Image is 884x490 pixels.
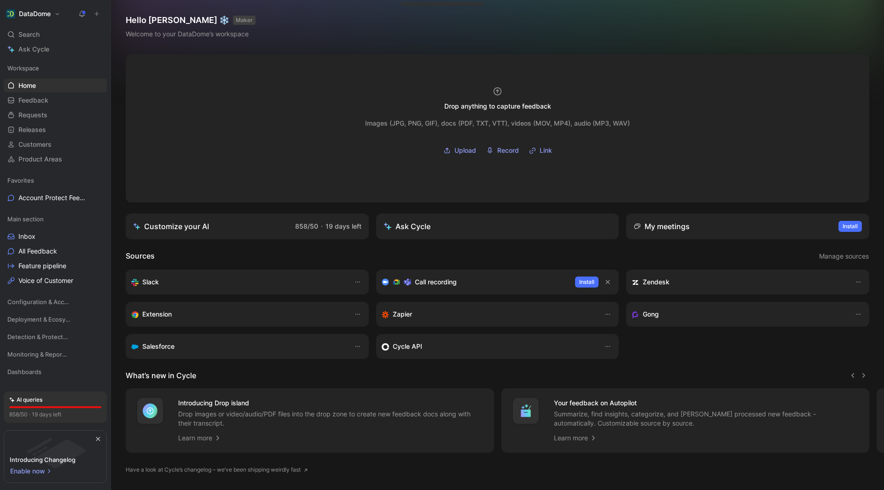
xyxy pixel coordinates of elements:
div: Monitoring & Reporting [4,347,107,361]
h1: DataDome [19,10,51,18]
span: Detection & Protection [7,332,69,341]
span: Install [579,277,594,287]
div: Dashboards [4,365,107,379]
span: Voice of Customer [18,276,73,285]
button: DataDomeDataDome [4,7,63,20]
p: Drop images or video/audio/PDF files into the drop zone to create new feedback docs along with th... [178,409,483,428]
div: Detection & Protection [4,330,107,346]
a: Ask Cycle [4,42,107,56]
div: Favorites [4,173,107,187]
img: bg-BLZuj68n.svg [12,431,99,478]
h3: Gong [643,309,659,320]
span: Inbox [18,232,35,241]
div: Sync customers and create docs [632,277,845,288]
span: Upload [454,145,476,156]
a: Learn more [178,432,221,444]
div: Capture feedback from thousands of sources with Zapier (survey results, recordings, sheets, etc). [382,309,595,320]
div: Sync customers & send feedback from custom sources. Get inspired by our favorite use case [382,341,595,352]
button: Link [526,144,555,157]
span: Main section [7,214,44,224]
button: Manage sources [819,250,869,262]
h4: Introducing Drop island [178,398,483,409]
div: Workspace [4,61,107,75]
div: Main sectionInboxAll FeedbackFeature pipelineVoice of Customer [4,212,107,288]
h1: Hello [PERSON_NAME] ❄️ [126,15,256,26]
a: Feedback [4,93,107,107]
h3: Extension [142,309,172,320]
span: All Feedback [18,247,57,256]
span: Record [497,145,519,156]
h3: Call recording [415,277,457,288]
div: Images (JPG, PNG, GIF), docs (PDF, TXT, VTT), videos (MOV, MP4), audio (MP3, WAV) [365,118,630,129]
div: My meetings [634,221,690,232]
p: Summarize, find insights, categorize, and [PERSON_NAME] processed new feedback - automatically. C... [554,409,859,428]
button: Install [838,221,862,232]
div: Capture feedback from your incoming calls [632,309,845,320]
span: Releases [18,125,46,134]
h4: Your feedback on Autopilot [554,398,859,409]
a: Customers [4,138,107,151]
h3: Slack [142,277,159,288]
span: · [321,222,323,230]
span: Link [540,145,552,156]
h3: Salesforce [142,341,174,352]
div: Sync your customers, send feedback and get updates in Slack [131,277,345,288]
div: Configuration & Access [4,295,107,311]
a: Voice of Customer [4,274,107,288]
span: Account Protect Feedback [18,193,86,202]
div: Dashboards [4,365,107,381]
span: Search [18,29,40,40]
a: Home [4,79,107,92]
a: All Feedback [4,244,107,258]
div: Monitoring & Reporting [4,347,107,364]
a: Account Protect Feedback [4,191,107,205]
a: Customize your AI858/50·19 days left [126,213,369,239]
img: DataDome [6,9,15,18]
span: Feedback [18,96,48,105]
span: Configuration & Access [7,297,70,306]
span: Workspace [7,63,39,73]
span: Requests [18,110,47,120]
button: Upload [440,144,479,157]
span: Deployment & Ecosystem [7,315,70,324]
a: Have a look at Cycle’s changelog – we’ve been shipping weirdly fast [126,465,308,474]
div: Record & transcribe meetings from Zoom, Meet & Teams. [382,277,568,288]
div: Configuration & Access [4,295,107,309]
span: Manage sources [819,251,869,262]
button: Enable now [10,465,53,477]
div: Detection & Protection [4,330,107,344]
span: Feature pipeline [18,261,66,271]
a: Inbox [4,230,107,243]
div: Introducing Changelog [10,454,76,465]
button: Ask Cycle [376,213,619,239]
div: Welcome to your DataDome’s workspace [126,29,256,40]
h2: Sources [126,250,155,262]
h3: Cycle API [393,341,422,352]
a: Product Areas [4,152,107,166]
a: Releases [4,123,107,137]
a: Learn more [554,432,597,444]
span: Customers [18,140,52,149]
div: 858/50 · 19 days left [9,410,61,419]
span: Dashboards [7,367,41,376]
h2: What’s new in Cycle [126,370,196,381]
span: 858/50 [295,222,318,230]
div: Capture feedback from anywhere on the web [131,309,345,320]
span: Product Areas [18,155,62,164]
div: AI queries [9,395,42,404]
h3: Zapier [393,309,412,320]
div: Drop anything to capture feedback [444,101,551,112]
span: Ask Cycle [18,44,49,55]
div: Search [4,28,107,41]
h3: Zendesk [643,277,669,288]
button: MAKER [233,16,256,25]
div: Ask Cycle [384,221,430,232]
span: Monitoring & Reporting [7,350,70,359]
span: Install [843,222,858,231]
span: 19 days left [326,222,361,230]
span: Enable now [10,466,46,477]
a: Requests [4,108,107,122]
button: Install [575,277,599,288]
div: Deployment & Ecosystem [4,312,107,326]
div: Customize your AI [133,221,209,232]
